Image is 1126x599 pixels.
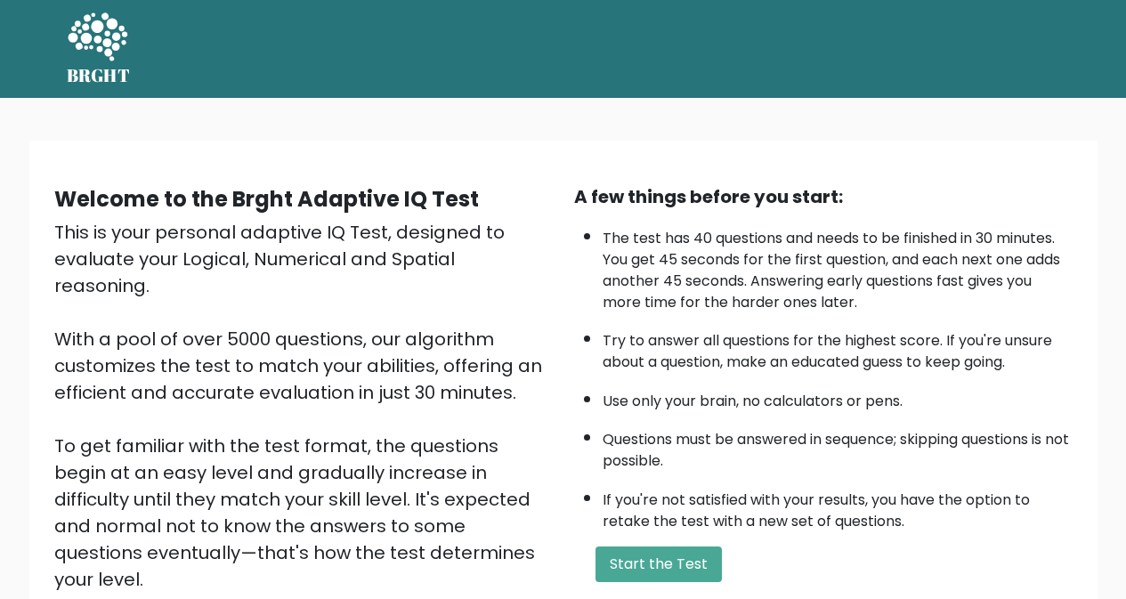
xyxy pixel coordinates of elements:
[603,382,1073,412] li: Use only your brain, no calculators or pens.
[67,7,131,91] a: BRGHT
[603,219,1073,313] li: The test has 40 questions and needs to be finished in 30 minutes. You get 45 seconds for the firs...
[574,183,1073,210] div: A few things before you start:
[67,65,131,86] h5: BRGHT
[54,184,479,214] b: Welcome to the Brght Adaptive IQ Test
[603,420,1073,472] li: Questions must be answered in sequence; skipping questions is not possible.
[603,481,1073,532] li: If you're not satisfied with your results, you have the option to retake the test with a new set ...
[595,546,722,582] button: Start the Test
[603,321,1073,373] li: Try to answer all questions for the highest score. If you're unsure about a question, make an edu...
